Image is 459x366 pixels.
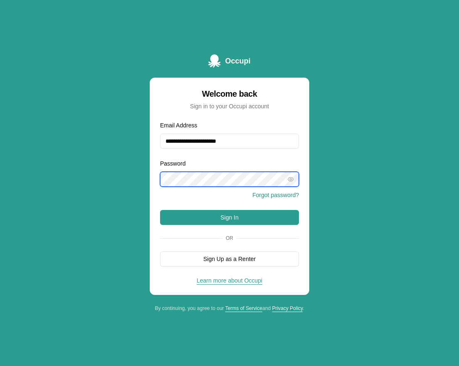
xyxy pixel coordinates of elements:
span: Occupi [225,55,250,67]
label: Email Address [160,122,197,129]
div: Welcome back [160,88,299,100]
a: Occupi [208,54,250,68]
a: Learn more about Occupi [197,277,262,284]
button: Forgot password? [252,191,299,199]
label: Password [160,160,185,167]
a: Privacy Policy [272,305,303,311]
div: By continuing, you agree to our and . [150,305,309,312]
button: Sign In [160,210,299,225]
div: Sign in to your Occupi account [160,102,299,110]
button: Sign Up as a Renter [160,251,299,266]
a: Terms of Service [225,305,262,311]
span: Or [222,235,237,242]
